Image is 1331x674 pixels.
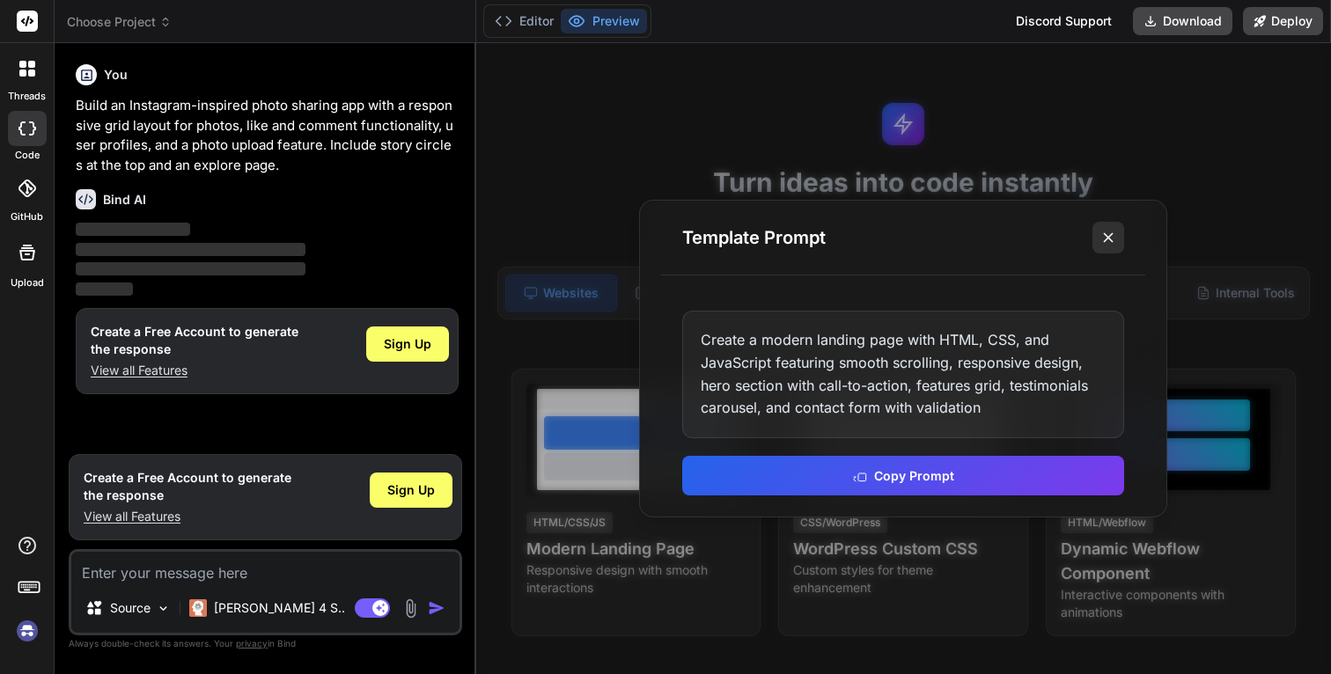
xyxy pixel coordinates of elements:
button: Deploy [1243,7,1323,35]
img: Pick Models [156,601,171,616]
span: privacy [236,638,268,648]
span: Sign Up [384,335,431,353]
p: View all Features [84,508,291,525]
img: icon [428,599,445,617]
span: ‌ [76,223,190,236]
img: Claude 4 Sonnet [189,599,207,617]
button: Copy Prompt [682,456,1124,495]
button: Download [1133,7,1232,35]
span: Choose Project [67,13,172,31]
h1: Create a Free Account to generate the response [84,469,291,504]
img: signin [12,616,42,646]
img: attachment [401,598,421,619]
h6: You [104,66,128,84]
label: code [15,148,40,163]
p: View all Features [91,362,298,379]
button: Editor [488,9,561,33]
div: Create a modern landing page with HTML, CSS, and JavaScript featuring smooth scrolling, responsiv... [682,311,1124,437]
p: Build an Instagram-inspired photo sharing app with a responsive grid layout for photos, like and ... [76,96,459,175]
h6: Bind AI [103,191,146,209]
p: Always double-check its answers. Your in Bind [69,635,462,652]
p: Source [110,599,151,617]
span: Sign Up [387,481,435,499]
label: Upload [11,275,44,290]
p: [PERSON_NAME] 4 S.. [214,599,345,617]
label: GitHub [11,209,43,224]
div: Discord Support [1005,7,1122,35]
label: threads [8,89,46,104]
span: ‌ [76,282,133,296]
button: Preview [561,9,647,33]
h3: Template Prompt [682,225,826,250]
h1: Create a Free Account to generate the response [91,323,298,358]
span: ‌ [76,262,305,275]
span: ‌ [76,243,305,256]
